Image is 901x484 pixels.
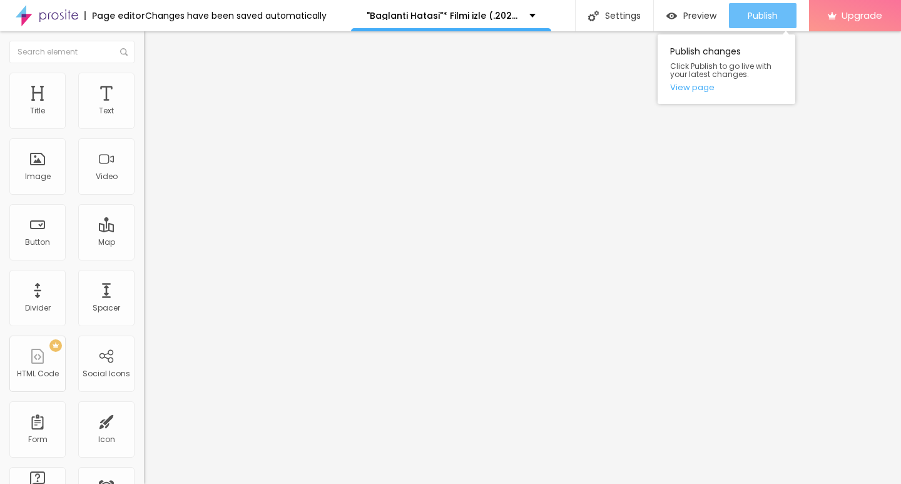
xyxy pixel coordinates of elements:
[748,11,778,21] span: Publish
[145,11,327,20] div: Changes have been saved automatically
[729,3,797,28] button: Publish
[28,435,48,444] div: Form
[670,83,783,91] a: View page
[588,11,599,21] img: Icone
[842,10,882,21] span: Upgrade
[120,48,128,56] img: Icone
[25,238,50,247] div: Button
[96,172,118,181] div: Video
[98,435,115,444] div: Icon
[98,238,115,247] div: Map
[367,11,520,20] p: "Baglanti Hatasi"* Filmi izle (.2025.) Türkçe Dublaj Filmi izle HD
[9,41,135,63] input: Search element
[93,304,120,312] div: Spacer
[670,62,783,78] span: Click Publish to go live with your latest changes.
[99,106,114,115] div: Text
[30,106,45,115] div: Title
[25,304,51,312] div: Divider
[17,369,59,378] div: HTML Code
[683,11,716,21] span: Preview
[666,11,677,21] img: view-1.svg
[84,11,145,20] div: Page editor
[83,369,130,378] div: Social Icons
[144,31,901,484] iframe: Editor
[25,172,51,181] div: Image
[658,34,795,104] div: Publish changes
[654,3,729,28] button: Preview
